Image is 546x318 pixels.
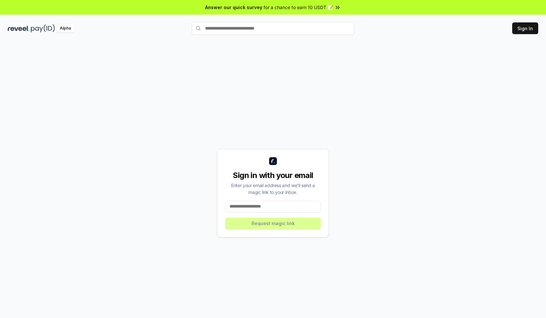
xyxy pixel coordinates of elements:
[8,24,30,32] img: reveel_dark
[264,4,333,11] span: for a chance to earn 10 USDT 📝
[225,182,321,196] div: Enter your email address and we’ll send a magic link to your inbox.
[205,4,262,11] span: Answer our quick survey
[225,170,321,181] div: Sign in with your email
[269,157,277,165] img: logo_small
[31,24,55,32] img: pay_id
[512,22,538,34] button: Sign In
[56,24,74,32] div: Alpha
